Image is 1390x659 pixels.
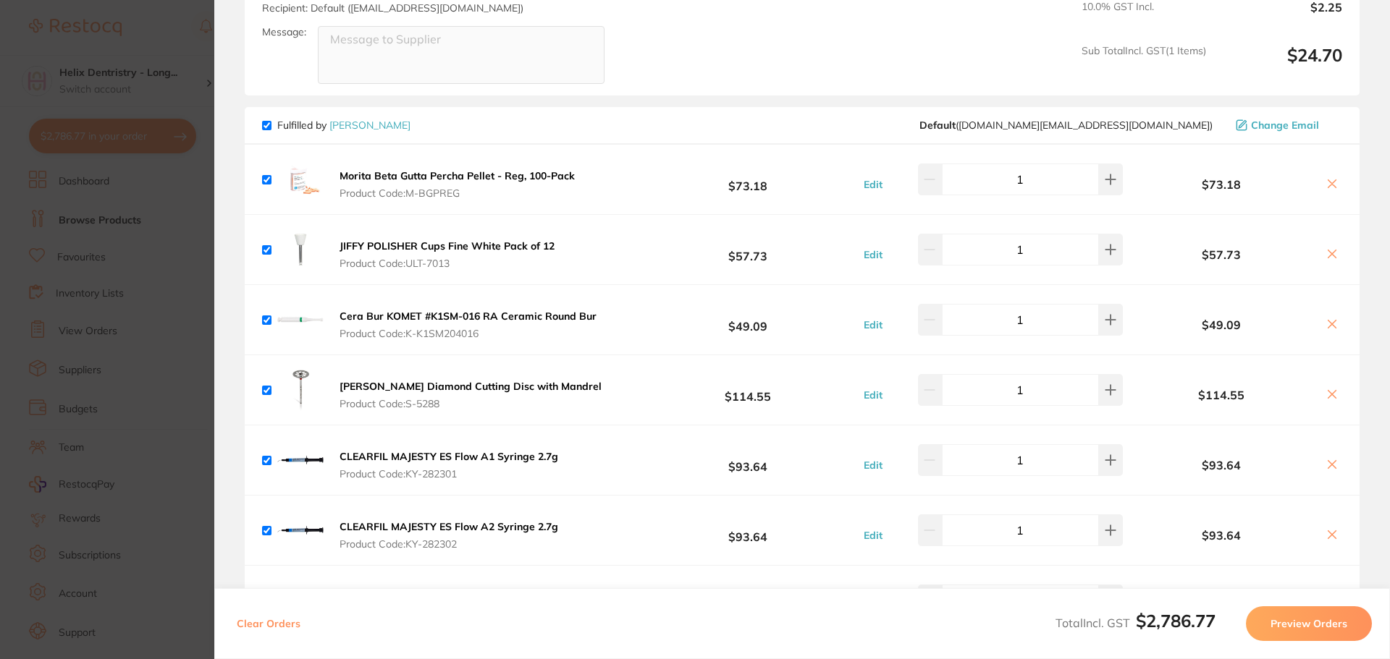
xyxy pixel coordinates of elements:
[262,26,306,38] label: Message:
[1126,388,1316,401] b: $114.55
[640,377,856,404] b: $114.55
[1246,606,1372,641] button: Preview Orders
[340,450,558,463] b: CLEARFIL MAJESTY ES Flow A1 Syringe 2.7g
[277,119,410,131] p: Fulfilled by
[340,538,558,550] span: Product Code: KY-282302
[1218,1,1342,33] output: $2.25
[640,307,856,333] b: $49.09
[640,237,856,263] b: $57.73
[277,156,324,203] img: b2VkZTRmZQ
[277,577,324,624] img: OHlldmxzaQ
[277,226,324,273] img: aWdvN2QzZQ
[1056,616,1216,630] span: Total Incl. GST
[340,520,558,533] b: CLEARFIL MAJESTY ES Flow A2 Syringe 2.7g
[277,507,324,553] img: Zjl2am92bQ
[335,520,563,550] button: CLEARFIL MAJESTY ES Flow A2 Syringe 2.7g Product Code:KY-282302
[277,297,324,343] img: bDl1eGR0Zw
[335,450,563,480] button: CLEARFIL MAJESTY ES Flow A1 Syringe 2.7g Product Code:KY-282301
[340,258,555,269] span: Product Code: ULT-7013
[340,169,575,182] b: Morita Beta Gutta Percha Pellet - Reg, 100-Pack
[1136,610,1216,632] b: $2,786.77
[277,437,324,483] img: bzN6cGFzdQ
[232,606,305,641] button: Clear Orders
[1126,529,1316,542] b: $93.64
[1126,178,1316,191] b: $73.18
[1218,45,1342,85] output: $24.70
[340,239,555,252] b: JIFFY POLISHER Cups Fine White Pack of 12
[335,310,601,340] button: Cera Bur KOMET #K1SM-016 RA Ceramic Round Bur Product Code:K-K1SM204016
[859,459,887,472] button: Edit
[1082,1,1206,33] span: 10.0 % GST Incl.
[262,1,523,14] span: Recipient: Default ( [EMAIL_ADDRESS][DOMAIN_NAME] )
[859,529,887,542] button: Edit
[340,380,602,393] b: [PERSON_NAME] Diamond Cutting Disc with Mandrel
[859,388,887,401] button: Edit
[340,398,602,409] span: Product Code: S-5288
[340,187,575,199] span: Product Code: M-BGPREG
[640,587,856,614] b: $291.82
[640,517,856,544] b: $93.64
[919,119,956,132] b: Default
[277,367,324,413] img: OTFsOXZxMA
[329,119,410,132] a: [PERSON_NAME]
[640,447,856,474] b: $93.64
[335,239,559,270] button: JIFFY POLISHER Cups Fine White Pack of 12 Product Code:ULT-7013
[335,380,606,410] button: [PERSON_NAME] Diamond Cutting Disc with Mandrel Product Code:S-5288
[1126,248,1316,261] b: $57.73
[1126,459,1316,472] b: $93.64
[1082,45,1206,85] span: Sub Total Incl. GST ( 1 Items)
[919,119,1213,131] span: customer.care@henryschein.com.au
[859,318,887,331] button: Edit
[335,169,579,200] button: Morita Beta Gutta Percha Pellet - Reg, 100-Pack Product Code:M-BGPREG
[859,248,887,261] button: Edit
[1251,119,1319,131] span: Change Email
[640,166,856,193] b: $73.18
[340,468,558,480] span: Product Code: KY-282301
[1231,119,1342,132] button: Change Email
[340,328,597,339] span: Product Code: K-K1SM204016
[1126,318,1316,331] b: $49.09
[859,178,887,191] button: Edit
[340,310,597,323] b: Cera Bur KOMET #K1SM-016 RA Ceramic Round Bur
